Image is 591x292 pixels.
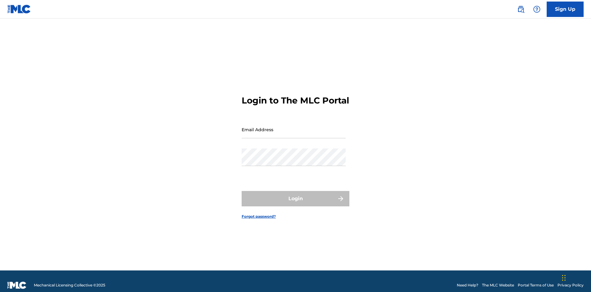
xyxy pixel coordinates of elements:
div: Help [531,3,543,15]
a: Portal Terms of Use [518,282,554,288]
h3: Login to The MLC Portal [242,95,349,106]
img: MLC Logo [7,5,31,14]
a: Privacy Policy [557,282,584,288]
img: search [517,6,525,13]
a: Public Search [515,3,527,15]
span: Mechanical Licensing Collective © 2025 [34,282,105,288]
div: Drag [562,269,566,287]
a: Need Help? [457,282,478,288]
img: logo [7,282,26,289]
iframe: Chat Widget [560,262,591,292]
a: Sign Up [547,2,584,17]
a: Forgot password? [242,214,276,219]
img: help [533,6,541,13]
a: The MLC Website [482,282,514,288]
